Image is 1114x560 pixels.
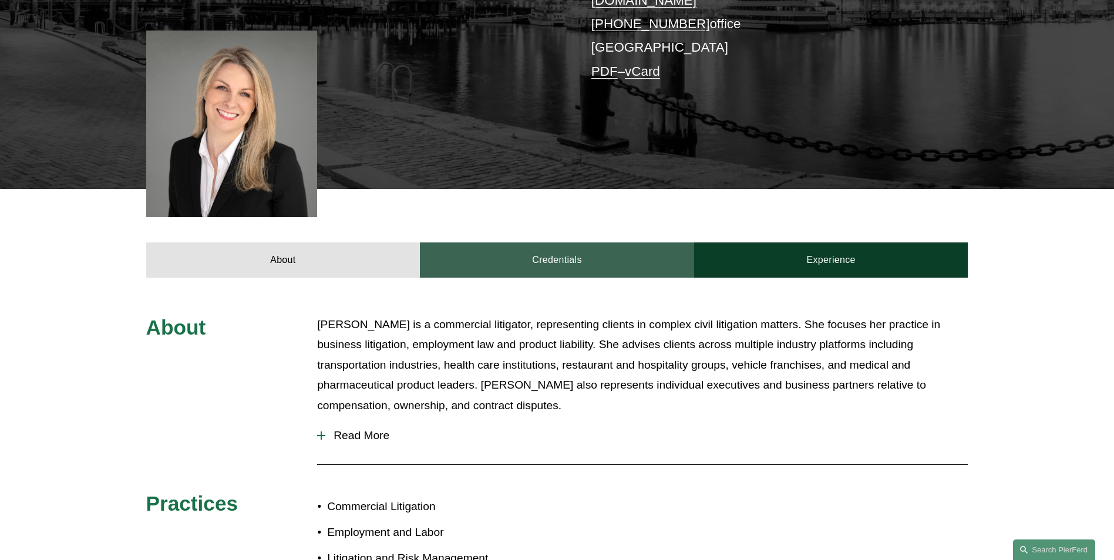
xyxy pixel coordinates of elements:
[625,64,660,79] a: vCard
[317,315,968,416] p: [PERSON_NAME] is a commercial litigator, representing clients in complex civil litigation matters...
[146,316,206,339] span: About
[591,16,710,31] a: [PHONE_NUMBER]
[146,242,420,278] a: About
[591,64,618,79] a: PDF
[1013,539,1095,560] a: Search this site
[325,429,968,442] span: Read More
[694,242,968,278] a: Experience
[146,492,238,515] span: Practices
[327,497,557,517] p: Commercial Litigation
[327,522,557,543] p: Employment and Labor
[317,420,968,451] button: Read More
[420,242,694,278] a: Credentials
